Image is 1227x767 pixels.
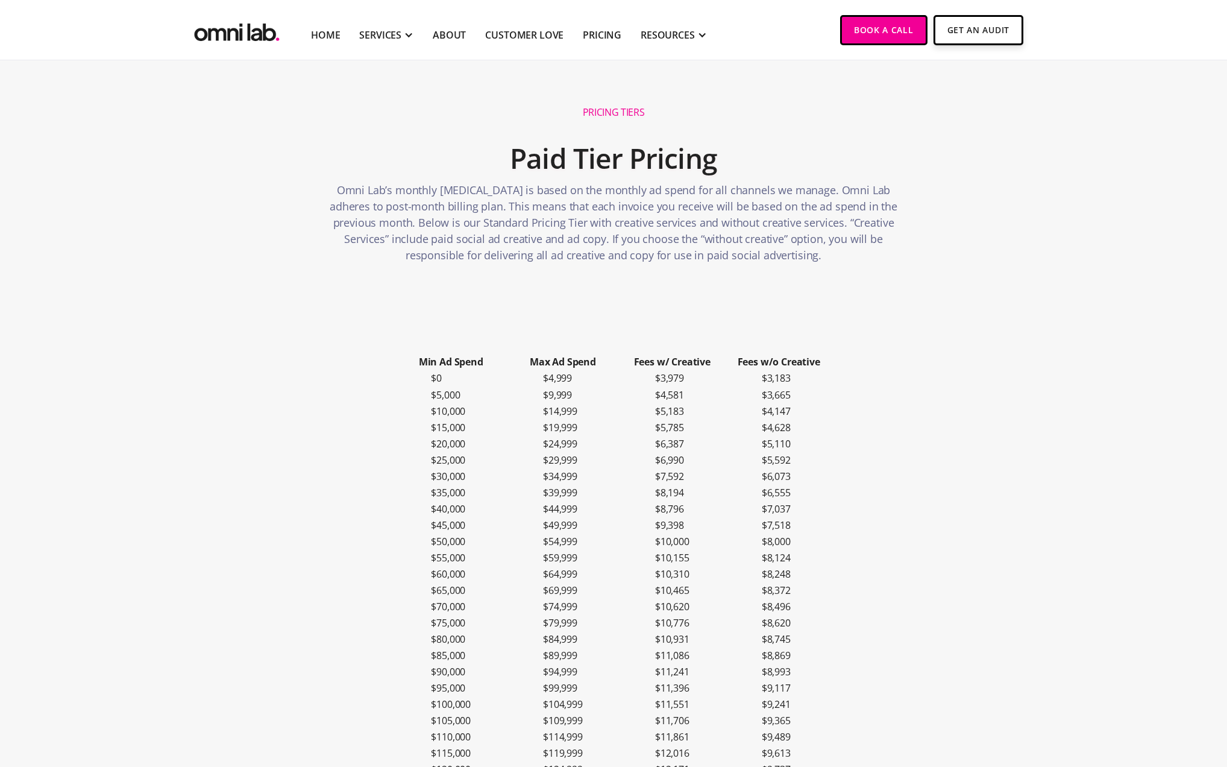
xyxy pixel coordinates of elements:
[726,403,832,420] td: $4,147
[395,696,507,713] td: $100,000
[619,680,726,696] td: $11,396
[507,550,619,566] td: $59,999
[192,15,282,45] img: Omni Lab: B2B SaaS Demand Generation Agency
[726,615,832,631] td: $8,620
[726,729,832,745] td: $9,489
[395,501,507,517] td: $40,000
[395,485,507,501] td: $35,000
[395,387,507,403] td: $5,000
[507,582,619,599] td: $69,999
[726,534,832,550] td: $8,000
[619,534,726,550] td: $10,000
[507,452,619,469] td: $29,999
[726,696,832,713] td: $9,241
[619,370,726,387] td: $3,979
[507,631,619,648] td: $84,999
[726,517,832,534] td: $7,518
[619,631,726,648] td: $10,931
[395,452,507,469] td: $25,000
[395,648,507,664] td: $85,000
[619,452,726,469] td: $6,990
[327,182,900,270] p: Omni Lab’s monthly [MEDICAL_DATA] is based on the monthly ad spend for all channels we manage. Om...
[433,28,466,42] a: About
[507,615,619,631] td: $79,999
[619,420,726,436] td: $5,785
[395,436,507,452] td: $20,000
[726,680,832,696] td: $9,117
[507,566,619,582] td: $64,999
[619,387,726,403] td: $4,581
[359,28,401,42] div: SERVICES
[726,550,832,566] td: $8,124
[619,469,726,485] td: $7,592
[507,436,619,452] td: $24,999
[619,501,726,517] td: $8,796
[485,28,563,42] a: Customer Love
[726,370,832,387] td: $3,183
[583,106,645,119] h1: Pricing Tiers
[619,745,726,762] td: $12,016
[192,15,282,45] a: home
[619,664,726,680] td: $11,241
[726,354,832,370] th: Fees w/o Creative
[395,631,507,648] td: $80,000
[619,436,726,452] td: $6,387
[619,566,726,582] td: $10,310
[507,354,619,370] th: Max Ad Spend
[726,599,832,615] td: $8,496
[619,517,726,534] td: $9,398
[840,15,927,45] a: Book a Call
[395,469,507,485] td: $30,000
[619,403,726,420] td: $5,183
[395,354,507,370] th: Min Ad Spend
[726,664,832,680] td: $8,993
[726,648,832,664] td: $8,869
[507,387,619,403] td: $9,999
[395,550,507,566] td: $55,000
[395,615,507,631] td: $75,000
[619,485,726,501] td: $8,194
[507,370,619,387] td: $4,999
[507,420,619,436] td: $19,999
[726,582,832,599] td: $8,372
[726,452,832,469] td: $5,592
[619,648,726,664] td: $11,086
[934,15,1023,45] a: Get An Audit
[619,582,726,599] td: $10,465
[726,387,832,403] td: $3,665
[726,745,832,762] td: $9,613
[507,469,619,485] td: $34,999
[507,713,619,729] td: $109,999
[395,420,507,436] td: $15,000
[395,566,507,582] td: $60,000
[395,680,507,696] td: $95,000
[507,517,619,534] td: $49,999
[395,745,507,762] td: $115,000
[395,664,507,680] td: $90,000
[507,745,619,762] td: $119,999
[619,354,726,370] th: Fees w/ Creative
[619,696,726,713] td: $11,551
[507,648,619,664] td: $89,999
[726,420,832,436] td: $4,628
[395,582,507,599] td: $65,000
[507,664,619,680] td: $94,999
[583,28,621,42] a: Pricing
[395,534,507,550] td: $50,000
[395,403,507,420] td: $10,000
[510,134,717,183] h2: Paid Tier Pricing
[507,485,619,501] td: $39,999
[507,696,619,713] td: $104,999
[507,403,619,420] td: $14,999
[619,713,726,729] td: $11,706
[641,28,695,42] div: RESOURCES
[1010,627,1227,767] iframe: Chat Widget
[726,436,832,452] td: $5,110
[507,534,619,550] td: $54,999
[395,729,507,745] td: $110,000
[619,550,726,566] td: $10,155
[507,680,619,696] td: $99,999
[619,615,726,631] td: $10,776
[726,631,832,648] td: $8,745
